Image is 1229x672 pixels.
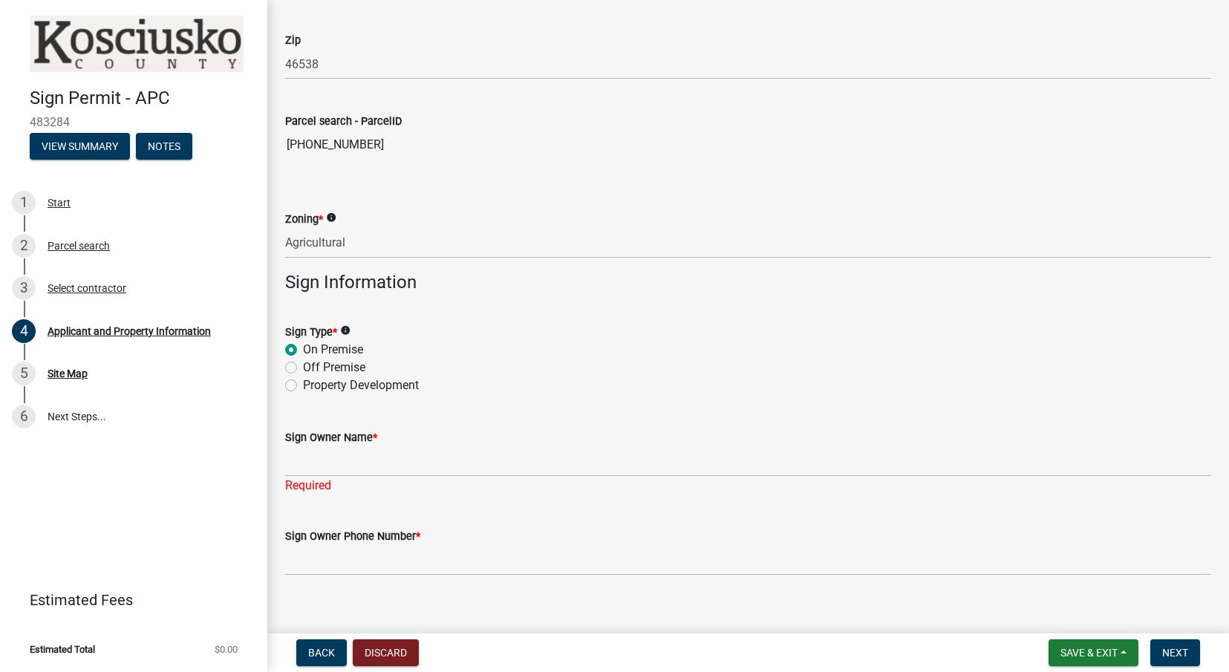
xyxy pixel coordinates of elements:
[1060,647,1118,659] span: Save & Exit
[285,477,1211,495] div: Required
[1162,647,1188,659] span: Next
[303,359,365,376] label: Off Premise
[285,433,377,443] label: Sign Owner Name
[48,326,211,336] div: Applicant and Property Information
[285,532,420,542] label: Sign Owner Phone Number
[12,362,36,385] div: 5
[12,234,36,258] div: 2
[326,212,336,223] i: info
[303,376,419,394] label: Property Development
[30,645,95,654] span: Estimated Total
[48,368,88,379] div: Site Map
[12,191,36,215] div: 1
[285,215,323,225] label: Zoning
[30,88,255,109] h4: Sign Permit - APC
[30,141,130,153] wm-modal-confirm: Summary
[30,133,130,160] button: View Summary
[303,341,363,359] label: On Premise
[353,639,419,666] button: Discard
[12,405,36,428] div: 6
[136,141,192,153] wm-modal-confirm: Notes
[30,115,238,129] span: 483284
[1150,639,1200,666] button: Next
[48,198,71,208] div: Start
[30,16,244,72] img: Kosciusko County, Indiana
[340,325,351,336] i: info
[12,585,244,615] a: Estimated Fees
[285,117,402,127] label: Parcel search - ParcelID
[48,241,110,251] div: Parcel search
[215,645,238,654] span: $0.00
[296,639,347,666] button: Back
[1049,639,1138,666] button: Save & Exit
[285,327,337,338] label: Sign Type
[285,36,301,46] label: Zip
[12,276,36,300] div: 3
[12,319,36,343] div: 4
[308,647,335,659] span: Back
[136,133,192,160] button: Notes
[48,283,126,293] div: Select contractor
[285,272,1211,293] h4: Sign Information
